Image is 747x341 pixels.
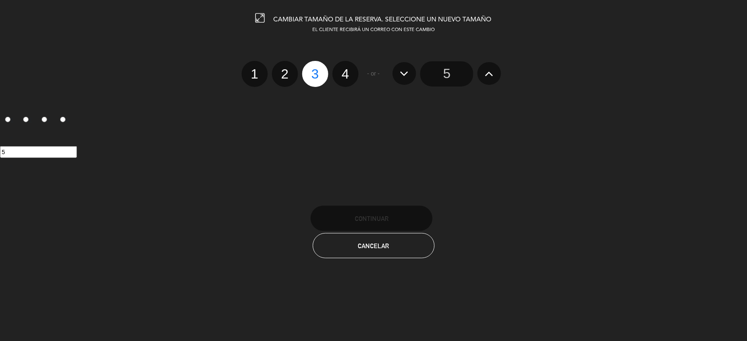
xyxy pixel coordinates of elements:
[272,61,298,87] label: 2
[242,61,268,87] label: 1
[18,113,37,128] label: 2
[367,69,380,79] span: - or -
[358,242,389,249] span: Cancelar
[302,61,328,87] label: 3
[333,61,359,87] label: 4
[355,215,388,222] span: Continuar
[274,16,492,23] span: CAMBIAR TAMAÑO DE LA RESERVA. SELECCIONE UN NUEVO TAMAÑO
[5,117,11,122] input: 1
[42,117,47,122] input: 3
[311,206,433,231] button: Continuar
[23,117,29,122] input: 2
[60,117,66,122] input: 4
[313,233,435,258] button: Cancelar
[37,113,55,128] label: 3
[55,113,74,128] label: 4
[312,28,435,32] span: EL CLIENTE RECIBIRÁ UN CORREO CON ESTE CAMBIO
